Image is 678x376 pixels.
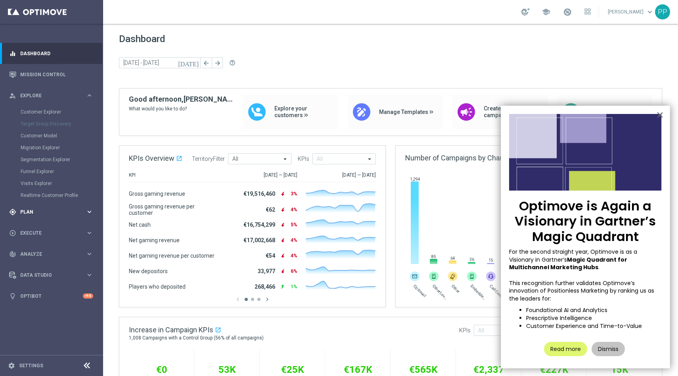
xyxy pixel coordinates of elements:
a: Migration Explorer [21,145,82,151]
i: gps_fixed [9,208,16,216]
div: Plan [9,208,86,216]
a: [PERSON_NAME] [607,6,655,18]
i: play_circle_outline [9,229,16,237]
span: Data Studio [20,273,86,278]
div: Optibot [9,285,93,307]
div: Execute [9,229,86,237]
div: PP [655,4,670,19]
div: Analyze [9,251,86,258]
span: school [542,8,550,16]
a: Customer Explorer [21,109,82,115]
div: Customer Explorer [21,106,102,118]
a: Dashboard [20,43,93,64]
i: keyboard_arrow_right [86,92,93,99]
button: Dismiss [592,342,625,356]
div: Explore [9,92,86,99]
strong: Magic Quadrant for Multichannel Marketing Hubs [509,256,628,272]
span: . [598,263,599,271]
button: Read more [544,342,587,356]
i: settings [8,362,15,369]
a: Realtime Customer Profile [21,192,82,199]
a: Segmentation Explorer [21,156,82,163]
span: Plan [20,210,86,214]
a: Settings [19,363,43,368]
a: Funnel Explorer [21,168,82,175]
span: keyboard_arrow_down [645,8,654,16]
div: Customer Model [21,130,102,142]
li: Foundational AI and Analytics [526,307,662,314]
div: Realtime Customer Profile [21,189,102,201]
span: Analyze [20,252,86,256]
i: keyboard_arrow_right [86,208,93,216]
i: keyboard_arrow_right [86,229,93,237]
a: Mission Control [20,64,93,85]
div: Visits Explorer [21,177,102,189]
div: Data Studio [9,272,86,279]
i: equalizer [9,50,16,57]
p: This recognition further validates Optimove’s innovation of Positionless Marketing by ranking us ... [509,280,662,303]
p: Optimove is Again a Visionary in Gartner’s Magic Quadrant [509,199,662,244]
a: Optibot [20,285,83,307]
span: For the second straight year, Optimove is as a Visionary in Gartner’s [509,248,639,264]
li: Prescriptive Intelligence [526,314,662,322]
i: keyboard_arrow_right [86,271,93,279]
div: Dashboard [9,43,93,64]
div: Mission Control [9,64,93,85]
i: keyboard_arrow_right [86,250,93,258]
li: Customer Experience and Time-to-Value [526,322,662,330]
span: Explore [20,93,86,98]
div: Segmentation Explorer [21,154,102,166]
span: Execute [20,231,86,235]
a: Visits Explorer [21,180,82,187]
i: track_changes [9,251,16,258]
i: person_search [9,92,16,99]
a: Customer Model [21,133,82,139]
div: Migration Explorer [21,142,102,154]
div: +10 [83,293,93,299]
button: Close [656,108,664,121]
i: lightbulb [9,293,16,300]
div: Funnel Explorer [21,166,102,177]
div: Target Group Discovery [21,118,102,130]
